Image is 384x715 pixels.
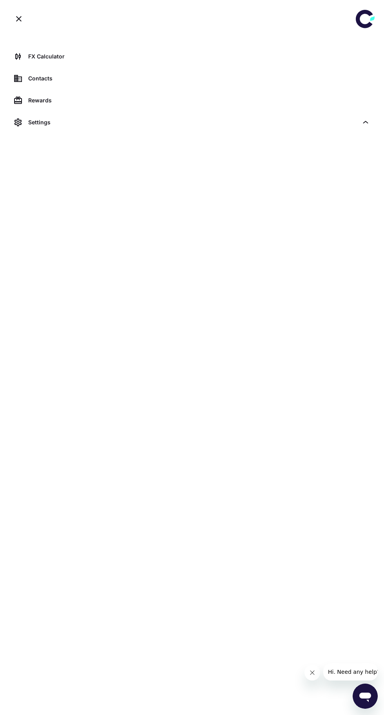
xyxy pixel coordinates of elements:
div: Settings [28,118,358,127]
a: Contacts [9,69,375,88]
a: Rewards [9,91,375,110]
div: Rewards [28,96,370,105]
iframe: Close message [304,665,320,680]
a: FX Calculator [9,47,375,66]
span: Hi. Need any help? [5,5,56,12]
iframe: Message from company [323,663,378,680]
div: Contacts [28,74,370,83]
div: Settings [9,113,375,132]
div: FX Calculator [28,52,370,61]
iframe: Button to launch messaging window [353,684,378,709]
